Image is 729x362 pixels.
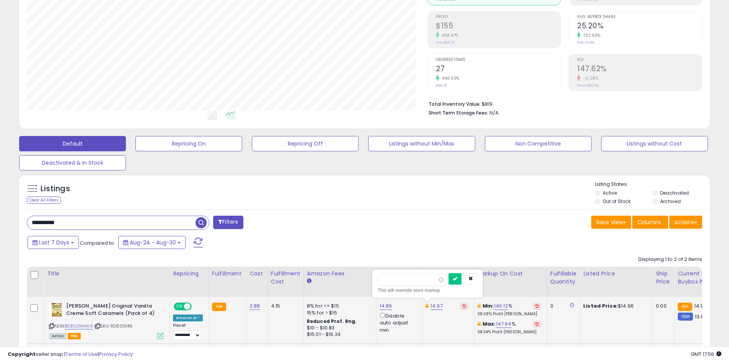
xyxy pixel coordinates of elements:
[94,323,133,329] span: | SKU: RD000146
[601,136,708,151] button: Listings without Cost
[678,303,692,311] small: FBA
[638,256,702,263] div: Displaying 1 to 2 of 2 items
[669,216,702,229] button: Actions
[577,64,702,75] h2: 147.62%
[307,310,370,316] div: 15% for > $15
[577,40,594,45] small: Prev: 3.14%
[695,313,707,320] span: 13.63
[99,351,133,358] a: Privacy Policy
[660,190,689,196] label: Deactivated
[380,302,392,310] a: 14.89
[173,323,203,340] div: Preset:
[478,329,541,335] p: 38.34% Profit [PERSON_NAME]
[271,303,298,310] div: 4.15
[212,303,226,311] small: FBA
[436,58,561,62] span: Ordered Items
[581,33,601,38] small: 702.55%
[478,303,541,317] div: %
[478,321,541,335] div: %
[603,190,617,196] label: Active
[252,136,359,151] button: Repricing Off
[118,236,186,249] button: Aug-24 - Aug-30
[694,302,707,310] span: 14.99
[632,216,668,229] button: Columns
[583,302,618,310] b: Listed Price:
[478,270,544,278] div: Markup on Cost
[429,99,696,108] li: $819
[368,136,475,151] button: Listings without Min/Max
[39,239,69,246] span: Last 7 Days
[550,270,577,286] div: Fulfillable Quantity
[307,278,311,285] small: Amazon Fees.
[19,155,126,170] button: Deactivated & In Stock
[637,218,661,226] span: Columns
[173,270,205,278] div: Repricing
[307,331,370,338] div: $15.01 - $16.24
[577,83,599,88] small: Prev: 148.04%
[429,101,481,107] b: Total Inventory Value:
[436,83,447,88] small: Prev: 5
[175,303,184,310] span: ON
[485,136,592,151] button: Non Competitive
[8,351,133,358] div: seller snap | |
[28,236,79,249] button: Last 7 Days
[431,302,443,310] a: 14.97
[135,136,242,151] button: Repricing On
[436,64,561,75] h2: 27
[65,323,93,329] a: B081J2NHW9
[191,303,203,310] span: OFF
[660,198,681,205] label: Archived
[213,216,243,229] button: Filters
[80,239,115,247] span: Compared to:
[494,302,508,310] a: 146.13
[47,270,166,278] div: Title
[173,314,203,321] div: Amazon AI *
[603,198,631,205] label: Out of Stock
[591,216,631,229] button: Save View
[380,311,416,334] div: Disable auto adjust min
[583,303,647,310] div: $14.96
[691,351,721,358] span: 2025-09-7 17:56 GMT
[49,333,67,339] span: All listings currently available for purchase on Amazon
[250,270,264,278] div: Cost
[678,313,693,321] small: FBM
[49,303,164,338] div: ASIN:
[41,183,70,194] h5: Listings
[678,270,717,286] div: Current Buybox Price
[483,320,496,328] b: Max:
[307,303,370,310] div: 8% for <= $15
[656,270,671,286] div: Ship Price
[19,136,126,151] button: Default
[483,302,494,310] b: Min:
[49,303,64,318] img: 51XlXxykbYL._SL40_.jpg
[478,311,541,317] p: 38.08% Profit [PERSON_NAME]
[378,287,477,294] div: This will override store markup
[439,75,460,81] small: 440.00%
[68,333,81,339] span: FBA
[436,21,561,32] h2: $155
[577,15,702,19] span: Avg. Buybox Share
[577,58,702,62] span: ROI
[429,110,488,116] b: Short Term Storage Fees:
[307,318,357,324] b: Reduced Prof. Rng.
[439,33,458,38] small: 438.47%
[595,181,710,188] p: Listing States:
[65,351,98,358] a: Terms of Use
[436,40,455,45] small: Prev: $28.72
[474,267,547,297] th: The percentage added to the cost of goods (COGS) that forms the calculator for Min & Max prices.
[436,15,561,19] span: Profit
[550,303,574,310] div: 0
[656,303,669,310] div: 0.00
[250,302,260,310] a: 3.88
[8,351,36,358] strong: Copyright
[583,270,649,278] div: Listed Price
[66,303,159,319] b: [PERSON_NAME] Original Vanilla Creme Soft Caramels (Pack of 4)
[271,270,300,286] div: Fulfillment Cost
[212,270,243,278] div: Fulfillment
[577,21,702,32] h2: 25.20%
[496,320,512,328] a: 147.94
[581,75,598,81] small: -0.28%
[307,325,370,331] div: $10 - $10.83
[130,239,176,246] span: Aug-24 - Aug-30
[307,270,373,278] div: Amazon Fees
